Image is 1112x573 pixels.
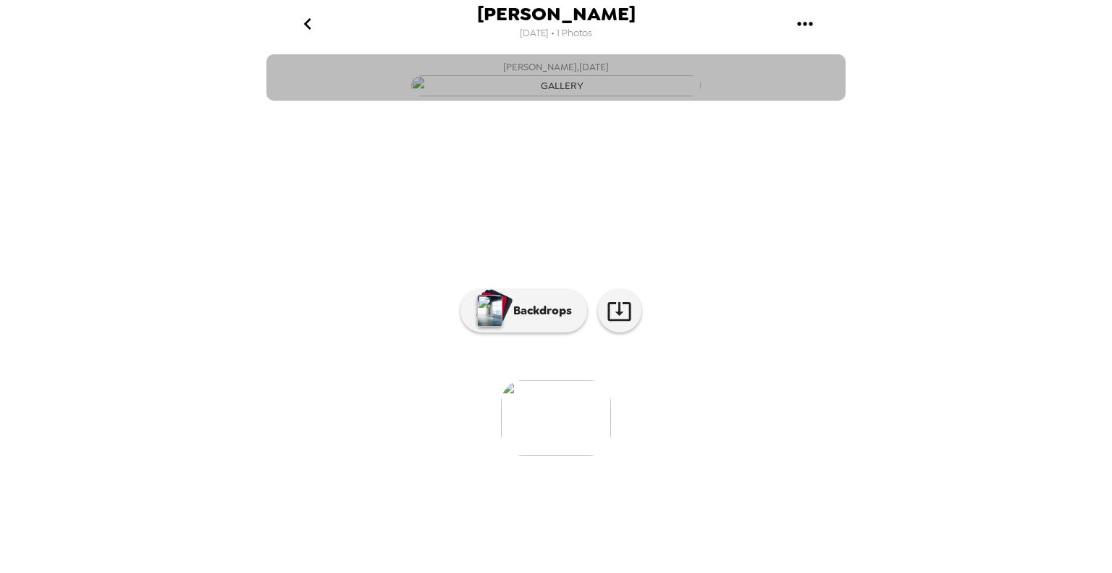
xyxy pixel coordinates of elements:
span: [DATE] • 1 Photos [520,24,592,43]
span: [PERSON_NAME] [477,4,636,24]
button: [PERSON_NAME],[DATE] [266,54,846,101]
span: [PERSON_NAME] , [DATE] [503,59,609,75]
p: Backdrops [506,302,572,319]
img: gallery [411,75,701,96]
img: gallery [501,380,611,456]
button: Backdrops [460,289,587,332]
